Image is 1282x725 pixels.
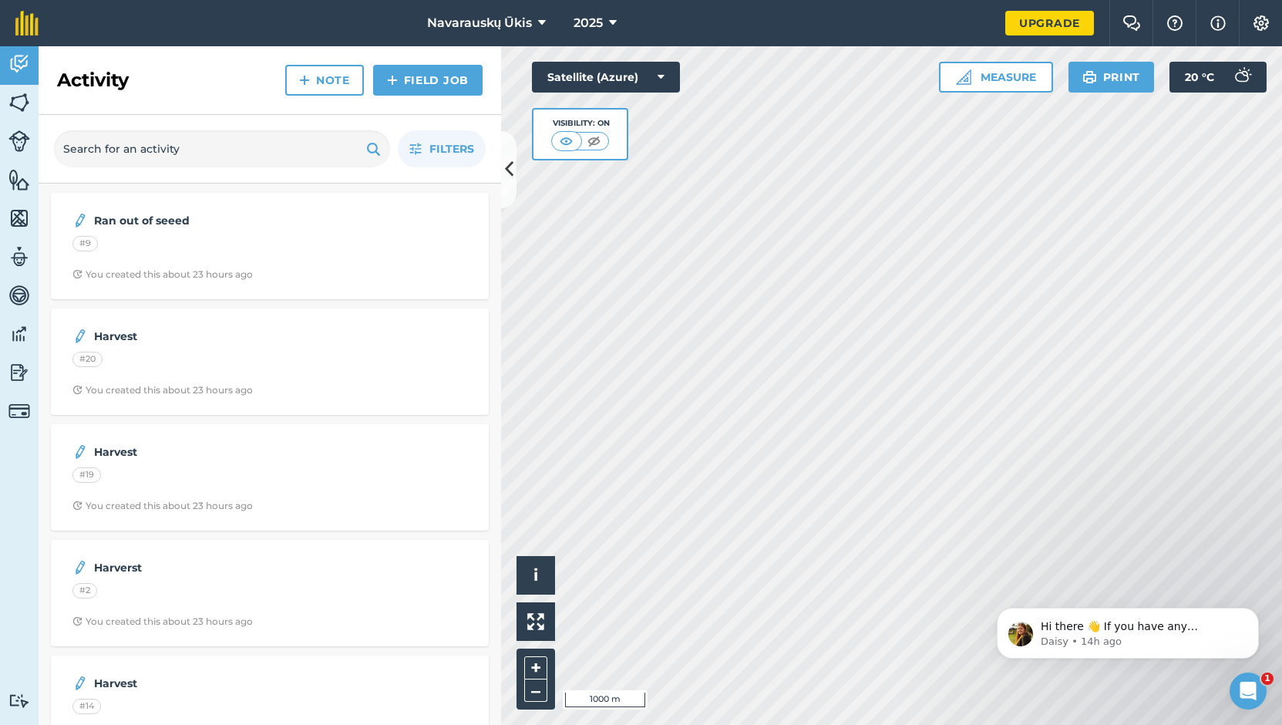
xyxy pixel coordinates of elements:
[1082,68,1097,86] img: svg+xml;base64,PHN2ZyB4bWxucz0iaHR0cDovL3d3dy53My5vcmcvMjAwMC9zdmciIHdpZHRoPSIxOSIgaGVpZ2h0PSIyNC...
[72,500,253,512] div: You created this about 23 hours ago
[1166,15,1184,31] img: A question mark icon
[1169,62,1267,93] button: 20 °C
[551,117,610,130] div: Visibility: On
[72,236,98,251] div: #9
[72,558,88,577] img: svg+xml;base64,PD94bWwgdmVyc2lvbj0iMS4wIiBlbmNvZGluZz0idXRmLTgiPz4KPCEtLSBHZW5lcmF0b3I6IEFkb2JlIE...
[60,202,479,290] a: Ran out of seeed#9Clock with arrow pointing clockwiseYou created this about 23 hours ago
[285,65,364,96] a: Note
[956,69,971,85] img: Ruler icon
[60,549,479,637] a: Harverst#2Clock with arrow pointing clockwiseYou created this about 23 hours ago
[387,71,398,89] img: svg+xml;base64,PHN2ZyB4bWxucz0iaHR0cDovL3d3dy53My5vcmcvMjAwMC9zdmciIHdpZHRoPSIxNCIgaGVpZ2h0PSIyNC...
[1068,62,1155,93] button: Print
[373,65,483,96] a: Field Job
[1210,14,1226,32] img: svg+xml;base64,PHN2ZyB4bWxucz0iaHR0cDovL3d3dy53My5vcmcvMjAwMC9zdmciIHdpZHRoPSIxNyIgaGVpZ2h0PSIxNy...
[8,693,30,708] img: svg+xml;base64,PD94bWwgdmVyc2lvbj0iMS4wIiBlbmNvZGluZz0idXRmLTgiPz4KPCEtLSBHZW5lcmF0b3I6IEFkb2JlIE...
[72,616,82,626] img: Clock with arrow pointing clockwise
[517,556,555,595] button: i
[72,615,253,628] div: You created this about 23 hours ago
[72,501,82,511] img: Clock with arrow pointing clockwise
[524,656,547,679] button: +
[1185,62,1214,93] span: 20 ° C
[366,140,381,158] img: svg+xml;base64,PHN2ZyB4bWxucz0iaHR0cDovL3d3dy53My5vcmcvMjAwMC9zdmciIHdpZHRoPSIxOSIgaGVpZ2h0PSIyNC...
[54,130,390,167] input: Search for an activity
[72,352,103,367] div: #20
[94,559,338,576] strong: Harverst
[8,400,30,422] img: svg+xml;base64,PD94bWwgdmVyc2lvbj0iMS4wIiBlbmNvZGluZz0idXRmLTgiPz4KPCEtLSBHZW5lcmF0b3I6IEFkb2JlIE...
[94,443,338,460] strong: Harvest
[527,613,544,630] img: Four arrows, one pointing top left, one top right, one bottom right and the last bottom left
[94,212,338,229] strong: Ran out of seeed
[1230,673,1267,710] iframe: Intercom live chat
[8,361,30,384] img: svg+xml;base64,PD94bWwgdmVyc2lvbj0iMS4wIiBlbmNvZGluZz0idXRmLTgiPz4KPCEtLSBHZW5lcmF0b3I6IEFkb2JlIE...
[1261,673,1274,685] span: 1
[557,133,576,149] img: svg+xml;base64,PHN2ZyB4bWxucz0iaHR0cDovL3d3dy53My5vcmcvMjAwMC9zdmciIHdpZHRoPSI1MCIgaGVpZ2h0PSI0MC...
[1252,15,1270,31] img: A cog icon
[8,322,30,346] img: svg+xml;base64,PD94bWwgdmVyc2lvbj0iMS4wIiBlbmNvZGluZz0idXRmLTgiPz4KPCEtLSBHZW5lcmF0b3I6IEFkb2JlIE...
[1005,11,1094,35] a: Upgrade
[72,467,101,483] div: #19
[1226,62,1257,93] img: svg+xml;base64,PD94bWwgdmVyc2lvbj0iMS4wIiBlbmNvZGluZz0idXRmLTgiPz4KPCEtLSBHZW5lcmF0b3I6IEFkb2JlIE...
[532,62,680,93] button: Satellite (Azure)
[72,699,101,714] div: #14
[429,140,474,157] span: Filters
[72,269,82,279] img: Clock with arrow pointing clockwise
[533,565,538,585] span: i
[94,675,338,692] strong: Harvest
[8,52,30,76] img: svg+xml;base64,PD94bWwgdmVyc2lvbj0iMS4wIiBlbmNvZGluZz0idXRmLTgiPz4KPCEtLSBHZW5lcmF0b3I6IEFkb2JlIE...
[57,68,129,93] h2: Activity
[8,284,30,307] img: svg+xml;base64,PD94bWwgdmVyc2lvbj0iMS4wIiBlbmNvZGluZz0idXRmLTgiPz4KPCEtLSBHZW5lcmF0b3I6IEFkb2JlIE...
[94,328,338,345] strong: Harvest
[574,14,603,32] span: 2025
[974,575,1282,683] iframe: Intercom notifications message
[8,91,30,114] img: svg+xml;base64,PHN2ZyB4bWxucz0iaHR0cDovL3d3dy53My5vcmcvMjAwMC9zdmciIHdpZHRoPSI1NiIgaGVpZ2h0PSI2MC...
[939,62,1053,93] button: Measure
[72,327,88,346] img: svg+xml;base64,PD94bWwgdmVyc2lvbj0iMS4wIiBlbmNvZGluZz0idXRmLTgiPz4KPCEtLSBHZW5lcmF0b3I6IEFkb2JlIE...
[60,318,479,406] a: Harvest#20Clock with arrow pointing clockwiseYou created this about 23 hours ago
[398,130,486,167] button: Filters
[8,168,30,191] img: svg+xml;base64,PHN2ZyB4bWxucz0iaHR0cDovL3d3dy53My5vcmcvMjAwMC9zdmciIHdpZHRoPSI1NiIgaGVpZ2h0PSI2MC...
[72,583,97,599] div: #2
[60,433,479,521] a: Harvest#19Clock with arrow pointing clockwiseYou created this about 23 hours ago
[72,211,88,230] img: svg+xml;base64,PD94bWwgdmVyc2lvbj0iMS4wIiBlbmNvZGluZz0idXRmLTgiPz4KPCEtLSBHZW5lcmF0b3I6IEFkb2JlIE...
[72,385,82,395] img: Clock with arrow pointing clockwise
[8,245,30,268] img: svg+xml;base64,PD94bWwgdmVyc2lvbj0iMS4wIiBlbmNvZGluZz0idXRmLTgiPz4KPCEtLSBHZW5lcmF0b3I6IEFkb2JlIE...
[427,14,533,32] span: Navarauskų Ūkis
[8,130,30,152] img: svg+xml;base64,PD94bWwgdmVyc2lvbj0iMS4wIiBlbmNvZGluZz0idXRmLTgiPz4KPCEtLSBHZW5lcmF0b3I6IEFkb2JlIE...
[15,11,39,35] img: fieldmargin Logo
[8,207,30,230] img: svg+xml;base64,PHN2ZyB4bWxucz0iaHR0cDovL3d3dy53My5vcmcvMjAwMC9zdmciIHdpZHRoPSI1NiIgaGVpZ2h0PSI2MC...
[72,268,253,281] div: You created this about 23 hours ago
[1122,15,1141,31] img: Two speech bubbles overlapping with the left bubble in the forefront
[72,443,88,461] img: svg+xml;base64,PD94bWwgdmVyc2lvbj0iMS4wIiBlbmNvZGluZz0idXRmLTgiPz4KPCEtLSBHZW5lcmF0b3I6IEFkb2JlIE...
[72,384,253,396] div: You created this about 23 hours ago
[72,674,88,693] img: svg+xml;base64,PD94bWwgdmVyc2lvbj0iMS4wIiBlbmNvZGluZz0idXRmLTgiPz4KPCEtLSBHZW5lcmF0b3I6IEFkb2JlIE...
[524,679,547,702] button: –
[584,133,604,149] img: svg+xml;base64,PHN2ZyB4bWxucz0iaHR0cDovL3d3dy53My5vcmcvMjAwMC9zdmciIHdpZHRoPSI1MCIgaGVpZ2h0PSI0MC...
[299,71,310,89] img: svg+xml;base64,PHN2ZyB4bWxucz0iaHR0cDovL3d3dy53My5vcmcvMjAwMC9zdmciIHdpZHRoPSIxNCIgaGVpZ2h0PSIyNC...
